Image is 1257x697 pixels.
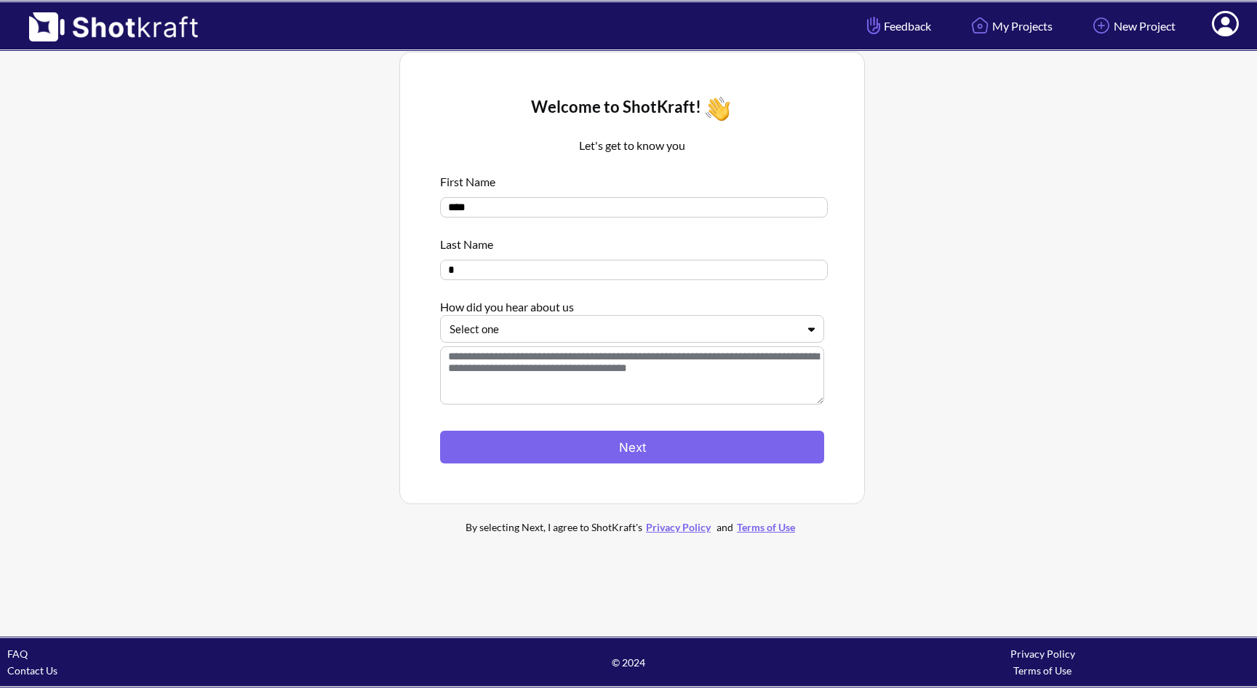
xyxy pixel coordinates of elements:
[863,17,931,34] span: Feedback
[642,521,714,533] a: Privacy Policy
[1089,13,1114,38] img: Add Icon
[701,92,734,125] img: Wave Icon
[440,431,824,463] button: Next
[421,654,835,671] span: © 2024
[863,13,884,38] img: Hand Icon
[440,228,824,252] div: Last Name
[1078,7,1186,45] a: New Project
[440,92,824,125] div: Welcome to ShotKraft!
[436,519,829,535] div: By selecting Next, I agree to ShotKraft's and
[440,166,824,190] div: First Name
[967,13,992,38] img: Home Icon
[7,648,28,660] a: FAQ
[440,137,824,154] p: Let's get to know you
[836,662,1250,679] div: Terms of Use
[7,664,57,677] a: Contact Us
[836,645,1250,662] div: Privacy Policy
[957,7,1064,45] a: My Projects
[733,521,799,533] a: Terms of Use
[440,291,824,315] div: How did you hear about us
